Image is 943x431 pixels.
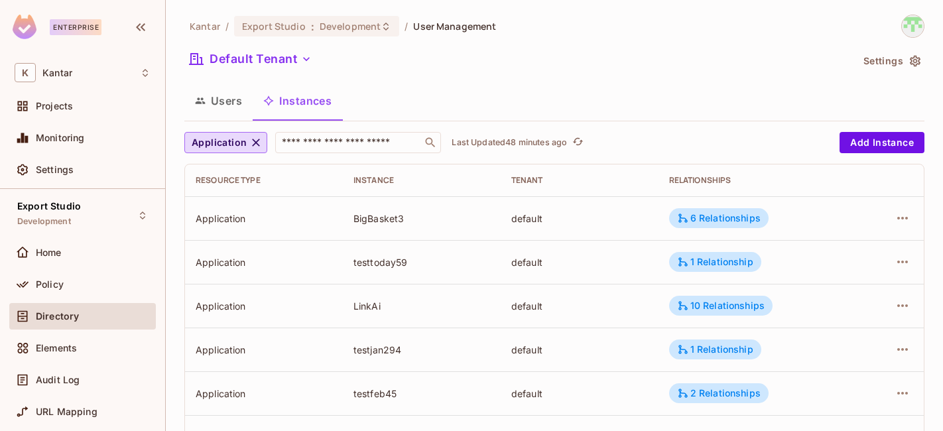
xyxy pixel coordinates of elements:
button: Add Instance [840,132,924,153]
div: default [511,300,648,312]
div: default [511,256,648,269]
div: Application [196,387,332,400]
span: Home [36,247,62,258]
span: Click to refresh data [567,135,586,151]
div: 6 Relationships [677,212,761,224]
span: K [15,63,36,82]
button: Instances [253,84,342,117]
span: Policy [36,279,64,290]
span: Monitoring [36,133,85,143]
span: Projects [36,101,73,111]
div: Enterprise [50,19,101,35]
div: Instance [353,175,490,186]
span: the active workspace [190,20,220,32]
span: Workspace: Kantar [42,68,72,78]
div: Application [196,212,332,225]
p: Last Updated 48 minutes ago [452,137,567,148]
span: Settings [36,164,74,175]
span: URL Mapping [36,406,97,417]
button: Application [184,132,267,153]
div: 1 Relationship [677,343,753,355]
span: Audit Log [36,375,80,385]
span: refresh [572,136,584,149]
li: / [225,20,229,32]
span: Export Studio [242,20,306,32]
li: / [405,20,408,32]
div: testtoday59 [353,256,490,269]
img: Devesh.Kumar@Kantar.com [902,15,924,37]
div: testjan294 [353,343,490,356]
span: : [310,21,315,32]
div: BigBasket3 [353,212,490,225]
div: Application [196,256,332,269]
span: Directory [36,311,79,322]
div: 1 Relationship [677,256,753,268]
span: Elements [36,343,77,353]
button: Settings [858,50,924,72]
div: Relationships [669,175,846,186]
div: Application [196,300,332,312]
div: 10 Relationships [677,300,765,312]
div: default [511,212,648,225]
div: Tenant [511,175,648,186]
img: SReyMgAAAABJRU5ErkJggg== [13,15,36,39]
span: Development [320,20,381,32]
div: testfeb45 [353,387,490,400]
div: Application [196,343,332,356]
span: User Management [413,20,496,32]
div: default [511,343,648,356]
div: LinkAi [353,300,490,312]
span: Application [192,135,247,151]
div: 2 Relationships [677,387,761,399]
span: Export Studio [17,201,81,212]
button: refresh [570,135,586,151]
div: Resource type [196,175,332,186]
div: default [511,387,648,400]
span: Development [17,216,71,227]
button: Default Tenant [184,48,317,70]
button: Users [184,84,253,117]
